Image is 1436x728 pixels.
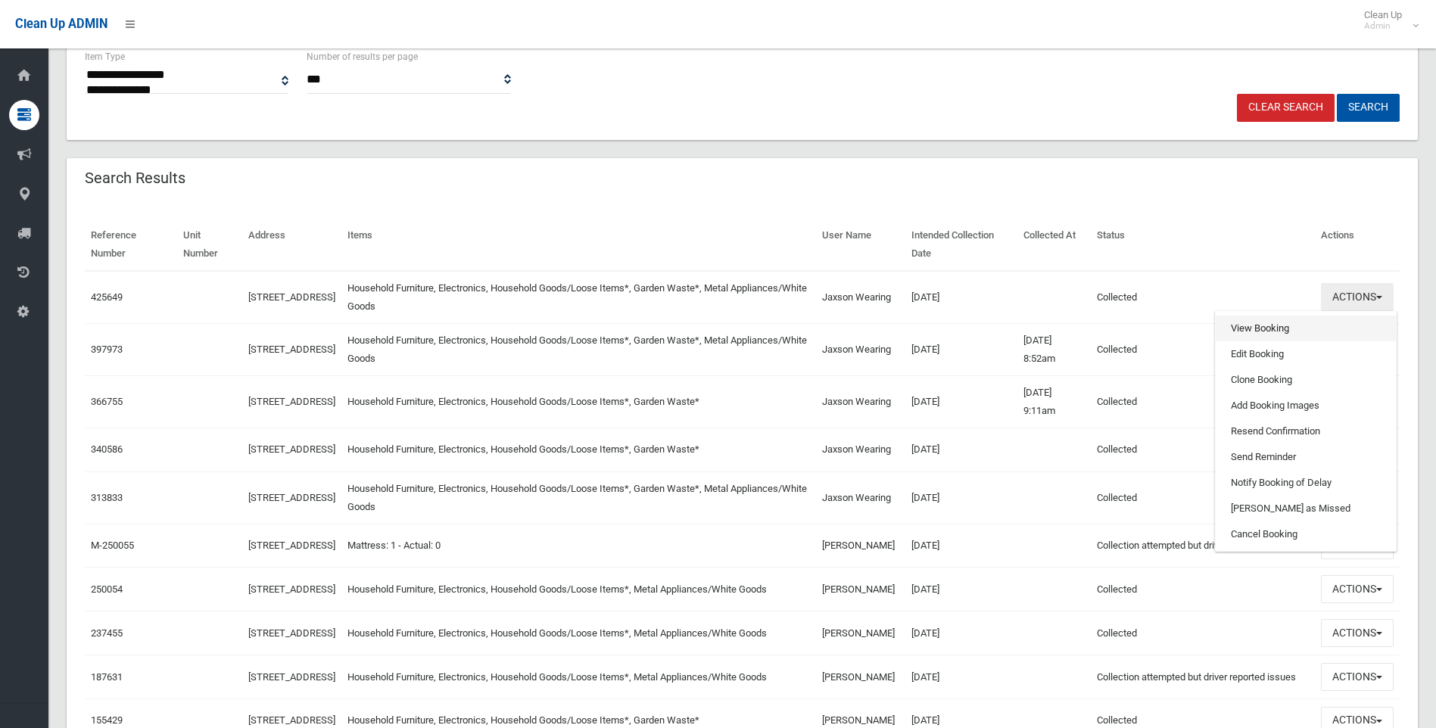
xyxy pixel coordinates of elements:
a: [STREET_ADDRESS] [248,540,335,551]
button: Search [1337,94,1400,122]
th: Reference Number [85,219,177,271]
td: Collection attempted but driver reported issues [1091,524,1315,568]
td: Jaxson Wearing [816,471,905,524]
td: Jaxson Wearing [816,271,905,324]
a: Edit Booking [1216,341,1396,367]
a: 425649 [91,291,123,303]
header: Search Results [67,163,204,193]
button: Actions [1321,283,1394,311]
td: Household Furniture, Electronics, Household Goods/Loose Items*, Metal Appliances/White Goods [341,655,816,699]
a: 155429 [91,714,123,726]
label: Item Type [85,48,125,65]
a: [STREET_ADDRESS] [248,344,335,355]
a: Cancel Booking [1216,521,1396,547]
td: Household Furniture, Electronics, Household Goods/Loose Items*, Garden Waste*, Metal Appliances/W... [341,471,816,524]
a: [STREET_ADDRESS] [248,627,335,639]
td: Household Furniture, Electronics, Household Goods/Loose Items*, Metal Appliances/White Goods [341,611,816,655]
td: Household Furniture, Electronics, Household Goods/Loose Items*, Garden Waste*, Metal Appliances/W... [341,271,816,324]
a: 187631 [91,671,123,683]
td: Collected [1091,428,1315,471]
a: 397973 [91,344,123,355]
td: Collected [1091,568,1315,611]
button: Actions [1321,575,1394,603]
a: Notify Booking of Delay [1216,470,1396,496]
td: Household Furniture, Electronics, Household Goods/Loose Items*, Garden Waste* [341,375,816,428]
th: Intended Collection Date [905,219,1018,271]
td: [DATE] [905,568,1018,611]
td: [DATE] [905,271,1018,324]
span: Clean Up [1357,9,1417,32]
td: Collected [1091,375,1315,428]
a: 366755 [91,396,123,407]
a: 313833 [91,492,123,503]
a: 250054 [91,583,123,595]
button: Actions [1321,663,1394,691]
th: Unit Number [177,219,242,271]
th: Address [242,219,341,271]
td: Collected [1091,271,1315,324]
td: Household Furniture, Electronics, Household Goods/Loose Items*, Metal Appliances/White Goods [341,568,816,611]
td: [DATE] 8:52am [1017,323,1090,375]
span: Clean Up ADMIN [15,17,107,31]
td: [DATE] [905,655,1018,699]
a: [STREET_ADDRESS] [248,492,335,503]
a: [STREET_ADDRESS] [248,396,335,407]
td: [PERSON_NAME] [816,568,905,611]
small: Admin [1364,20,1402,32]
td: [DATE] [905,375,1018,428]
a: [PERSON_NAME] as Missed [1216,496,1396,521]
a: [STREET_ADDRESS] [248,291,335,303]
td: Jaxson Wearing [816,323,905,375]
td: Collection attempted but driver reported issues [1091,655,1315,699]
label: Number of results per page [307,48,418,65]
a: 340586 [91,443,123,455]
a: 237455 [91,627,123,639]
td: [PERSON_NAME] [816,655,905,699]
a: Resend Confirmation [1216,418,1396,444]
td: Collected [1091,323,1315,375]
a: Clear Search [1237,94,1335,122]
td: Mattress: 1 - Actual: 0 [341,524,816,568]
td: [DATE] [905,524,1018,568]
th: Collected At [1017,219,1090,271]
a: [STREET_ADDRESS] [248,583,335,595]
td: [DATE] [905,611,1018,655]
a: [STREET_ADDRESS] [248,443,335,455]
a: View Booking [1216,316,1396,341]
td: Collected [1091,471,1315,524]
th: Items [341,219,816,271]
a: [STREET_ADDRESS] [248,671,335,683]
td: Household Furniture, Electronics, Household Goods/Loose Items*, Garden Waste*, Metal Appliances/W... [341,323,816,375]
td: [DATE] [905,428,1018,471]
td: Jaxson Wearing [816,375,905,428]
button: Actions [1321,619,1394,647]
th: Status [1091,219,1315,271]
td: Jaxson Wearing [816,428,905,471]
td: [DATE] [905,471,1018,524]
a: [STREET_ADDRESS] [248,714,335,726]
th: User Name [816,219,905,271]
a: Clone Booking [1216,367,1396,393]
td: [DATE] [905,323,1018,375]
td: Collected [1091,611,1315,655]
a: Send Reminder [1216,444,1396,470]
td: [PERSON_NAME] [816,611,905,655]
a: M-250055 [91,540,134,551]
td: [DATE] 9:11am [1017,375,1090,428]
th: Actions [1315,219,1400,271]
td: [PERSON_NAME] [816,524,905,568]
td: Household Furniture, Electronics, Household Goods/Loose Items*, Garden Waste* [341,428,816,471]
a: Add Booking Images [1216,393,1396,418]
